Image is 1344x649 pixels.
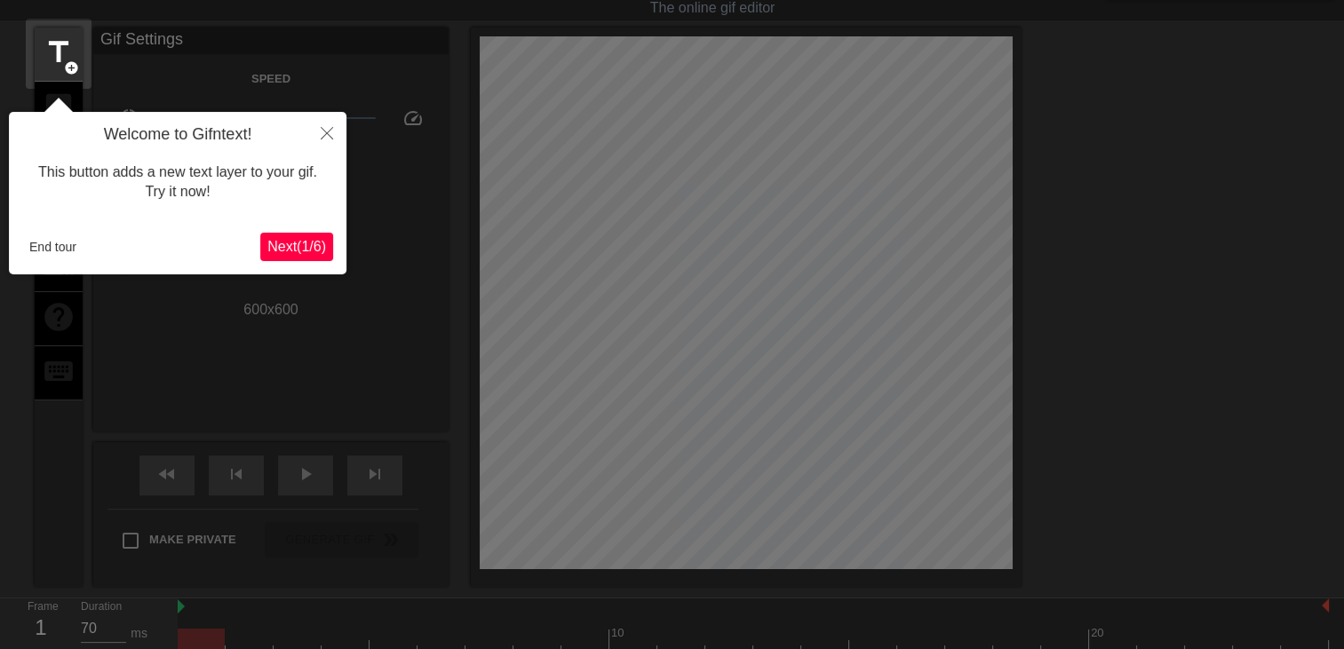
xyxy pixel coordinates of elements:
[307,112,346,153] button: Close
[267,239,326,254] span: Next ( 1 / 6 )
[22,145,333,220] div: This button adds a new text layer to your gif. Try it now!
[22,233,84,260] button: End tour
[22,125,333,145] h4: Welcome to Gifntext!
[260,233,333,261] button: Next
